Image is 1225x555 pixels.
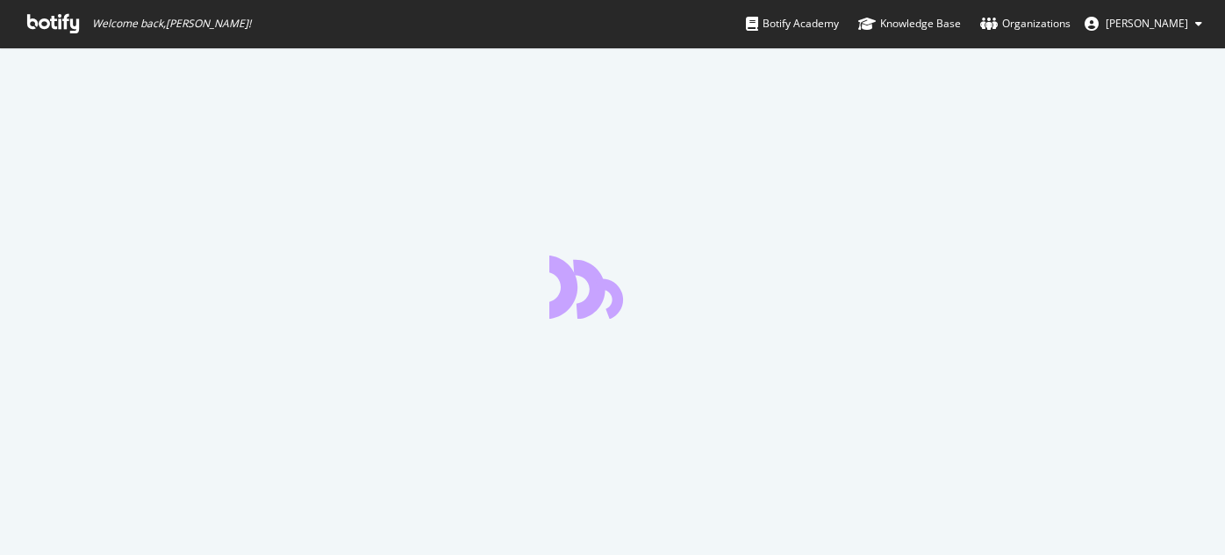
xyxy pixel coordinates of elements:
[980,15,1071,32] div: Organizations
[746,15,839,32] div: Botify Academy
[1106,16,1188,31] span: Kristiina Halme
[1071,10,1216,38] button: [PERSON_NAME]
[549,256,676,319] div: animation
[92,17,251,31] span: Welcome back, [PERSON_NAME] !
[858,15,961,32] div: Knowledge Base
